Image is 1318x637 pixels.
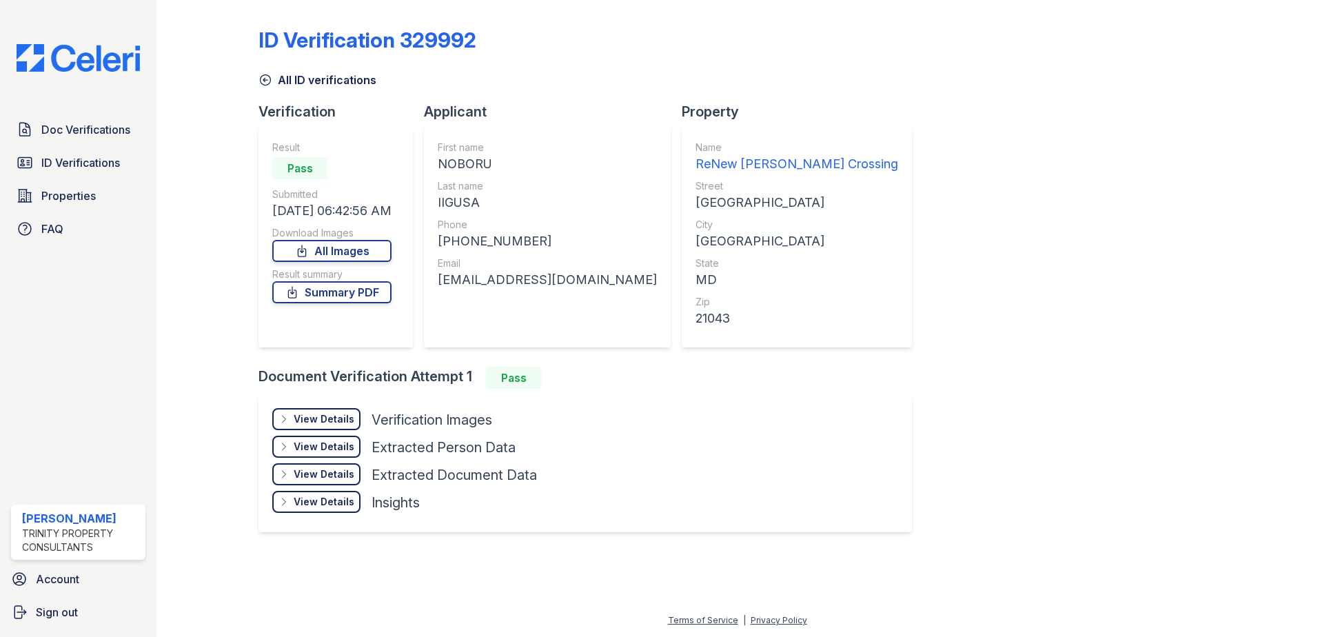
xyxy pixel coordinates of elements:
[743,615,746,625] div: |
[696,295,898,309] div: Zip
[696,256,898,270] div: State
[272,267,392,281] div: Result summary
[696,232,898,251] div: [GEOGRAPHIC_DATA]
[272,281,392,303] a: Summary PDF
[11,215,145,243] a: FAQ
[258,28,476,52] div: ID Verification 329992
[696,154,898,174] div: ReNew [PERSON_NAME] Crossing
[696,141,898,154] div: Name
[6,598,151,626] a: Sign out
[258,367,923,389] div: Document Verification Attempt 1
[11,182,145,210] a: Properties
[438,256,657,270] div: Email
[668,615,738,625] a: Terms of Service
[696,270,898,290] div: MD
[438,179,657,193] div: Last name
[22,527,140,554] div: Trinity Property Consultants
[438,141,657,154] div: First name
[294,412,354,426] div: View Details
[272,226,392,240] div: Download Images
[682,102,923,121] div: Property
[41,188,96,204] span: Properties
[696,179,898,193] div: Street
[372,465,537,485] div: Extracted Document Data
[751,615,807,625] a: Privacy Policy
[438,154,657,174] div: NOBORU
[41,154,120,171] span: ID Verifications
[11,149,145,176] a: ID Verifications
[36,604,78,620] span: Sign out
[372,410,492,429] div: Verification Images
[486,367,541,389] div: Pass
[294,467,354,481] div: View Details
[272,201,392,221] div: [DATE] 06:42:56 AM
[696,193,898,212] div: [GEOGRAPHIC_DATA]
[22,510,140,527] div: [PERSON_NAME]
[6,44,151,72] img: CE_Logo_Blue-a8612792a0a2168367f1c8372b55b34899dd931a85d93a1a3d3e32e68fde9ad4.png
[272,157,327,179] div: Pass
[272,188,392,201] div: Submitted
[11,116,145,143] a: Doc Verifications
[294,495,354,509] div: View Details
[41,121,130,138] span: Doc Verifications
[272,141,392,154] div: Result
[438,232,657,251] div: [PHONE_NUMBER]
[438,270,657,290] div: [EMAIL_ADDRESS][DOMAIN_NAME]
[258,102,424,121] div: Verification
[438,193,657,212] div: IIGUSA
[372,438,516,457] div: Extracted Person Data
[36,571,79,587] span: Account
[372,493,420,512] div: Insights
[696,218,898,232] div: City
[424,102,682,121] div: Applicant
[6,565,151,593] a: Account
[41,221,63,237] span: FAQ
[696,309,898,328] div: 21043
[258,72,376,88] a: All ID verifications
[272,240,392,262] a: All Images
[294,440,354,454] div: View Details
[438,218,657,232] div: Phone
[696,141,898,174] a: Name ReNew [PERSON_NAME] Crossing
